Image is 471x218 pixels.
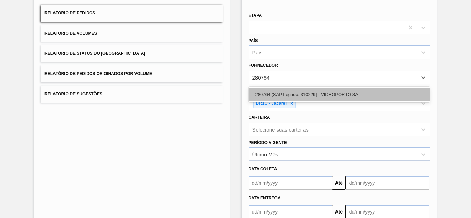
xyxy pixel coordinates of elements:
[44,71,152,76] span: Relatório de Pedidos Originados por Volume
[44,51,145,56] span: Relatório de Status do [GEOGRAPHIC_DATA]
[346,176,429,190] input: dd/mm/yyyy
[44,92,102,96] span: Relatório de Sugestões
[252,152,278,157] div: Último Mês
[252,126,309,132] div: Selecione suas carteiras
[249,13,262,18] label: Etapa
[44,31,97,36] span: Relatório de Volumes
[41,25,222,42] button: Relatório de Volumes
[41,86,222,103] button: Relatório de Sugestões
[249,63,278,68] label: Fornecedor
[249,38,258,43] label: País
[249,196,281,200] span: Data entrega
[249,167,277,172] span: Data coleta
[249,115,270,120] label: Carteira
[252,50,263,55] div: País
[44,11,95,15] span: Relatório de Pedidos
[249,176,332,190] input: dd/mm/yyyy
[41,65,222,82] button: Relatório de Pedidos Originados por Volume
[41,5,222,22] button: Relatório de Pedidos
[332,176,346,190] button: Até
[249,88,430,101] div: 280764 (SAP Legado: 310229) - VIDROPORTO SA
[254,99,288,108] div: BR16 - Jacareí
[41,45,222,62] button: Relatório de Status do [GEOGRAPHIC_DATA]
[249,140,287,145] label: Período Vigente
